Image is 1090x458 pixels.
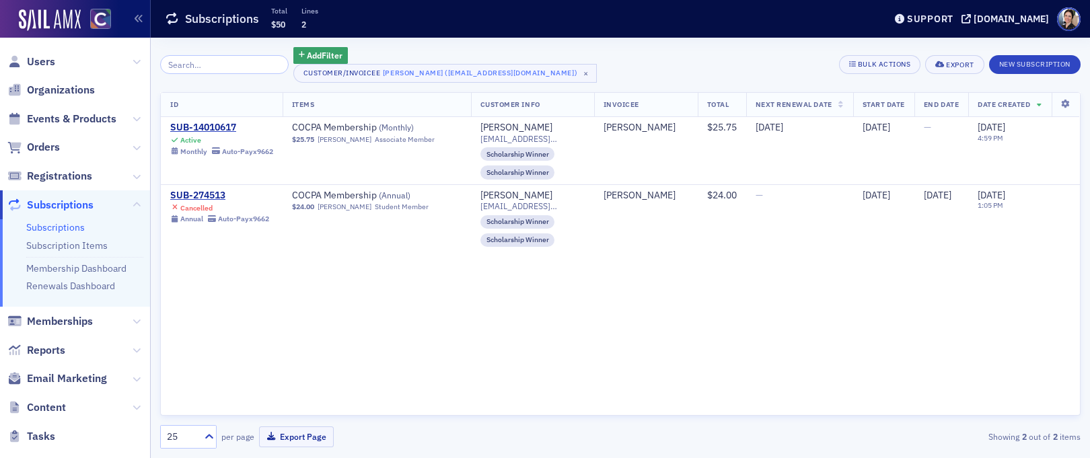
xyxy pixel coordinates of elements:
div: Monthly [180,147,207,156]
span: [DATE] [924,189,951,201]
span: COCPA Membership [292,190,462,202]
span: ID [170,100,178,109]
time: 1:05 PM [978,200,1003,210]
span: End Date [924,100,959,109]
a: Membership Dashboard [26,262,126,274]
span: $50 [271,19,285,30]
div: [DOMAIN_NAME] [974,13,1049,25]
a: Tasks [7,429,55,444]
div: Student Member [375,202,429,211]
span: Next Renewal Date [756,100,832,109]
div: Scholarship Winner [480,233,555,247]
a: Registrations [7,169,92,184]
span: 2 [301,19,306,30]
a: View Homepage [81,9,111,32]
span: $25.75 [707,121,737,133]
a: COCPA Membership (Monthly) [292,122,462,134]
p: Lines [301,6,318,15]
span: Content [27,400,66,415]
div: Bulk Actions [858,61,910,68]
div: Cancelled [180,204,213,213]
span: [DATE] [978,121,1005,133]
h1: Subscriptions [185,11,259,27]
div: 25 [167,430,196,444]
span: [DATE] [863,121,890,133]
div: Associate Member [375,135,435,144]
div: Auto-Pay x9662 [218,215,269,223]
span: [EMAIL_ADDRESS][DOMAIN_NAME] [480,134,585,144]
a: Events & Products [7,112,116,126]
strong: 2 [1050,430,1060,443]
a: Content [7,400,66,415]
div: Showing out of items [783,430,1081,443]
span: Xiaoyong Olsen [604,190,688,202]
a: Organizations [7,83,95,98]
span: Memberships [27,314,93,329]
a: Email Marketing [7,371,107,386]
span: — [756,189,763,201]
div: Customer/Invoicee [303,69,381,77]
span: — [924,121,931,133]
span: Date Created [978,100,1030,109]
div: Scholarship Winner [480,215,555,229]
a: Users [7,54,55,69]
a: [PERSON_NAME] [318,202,371,211]
div: Auto-Pay x9662 [222,147,273,156]
a: SUB-14010617 [170,122,273,134]
a: New Subscription [989,57,1081,69]
span: [DATE] [863,189,890,201]
button: Customer/Invoicee[PERSON_NAME] ([EMAIL_ADDRESS][DOMAIN_NAME])× [293,64,597,83]
img: SailAMX [19,9,81,31]
a: COCPA Membership (Annual) [292,190,462,202]
div: [PERSON_NAME] [480,122,552,134]
span: Total [707,100,729,109]
a: Subscriptions [26,221,85,233]
img: SailAMX [90,9,111,30]
a: [PERSON_NAME] [480,190,552,202]
span: Xiaoyong Olsen [604,122,688,134]
span: Reports [27,343,65,358]
span: Invoicee [604,100,639,109]
button: [DOMAIN_NAME] [961,14,1054,24]
span: Organizations [27,83,95,98]
a: Subscriptions [7,198,94,213]
div: Scholarship Winner [480,165,555,179]
div: [PERSON_NAME] [604,190,676,202]
a: Renewals Dashboard [26,280,115,292]
span: ( Annual ) [379,190,410,200]
span: [EMAIL_ADDRESS][DOMAIN_NAME] [480,201,585,211]
span: Profile [1057,7,1081,31]
input: Search… [160,55,289,74]
span: ( Monthly ) [379,122,414,132]
span: Subscriptions [27,198,94,213]
a: Orders [7,140,60,155]
strong: 2 [1019,430,1029,443]
span: Customer Info [480,100,540,109]
span: [DATE] [978,189,1005,201]
span: Registrations [27,169,92,184]
div: Support [907,13,953,25]
time: 4:59 PM [978,133,1003,143]
a: Reports [7,343,65,358]
a: Memberships [7,314,93,329]
button: Export [925,55,984,74]
p: Total [271,6,287,15]
span: $25.75 [292,135,314,144]
a: SUB-274513 [170,190,269,202]
label: per page [221,430,254,443]
div: Active [180,136,201,145]
span: Email Marketing [27,371,107,386]
div: [PERSON_NAME] ([EMAIL_ADDRESS][DOMAIN_NAME]) [383,66,577,79]
span: × [580,67,592,79]
a: [PERSON_NAME] [604,122,676,134]
span: Add Filter [307,49,342,61]
span: Start Date [863,100,905,109]
span: Users [27,54,55,69]
span: Events & Products [27,112,116,126]
div: Export [946,61,974,69]
a: [PERSON_NAME] [318,135,371,144]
